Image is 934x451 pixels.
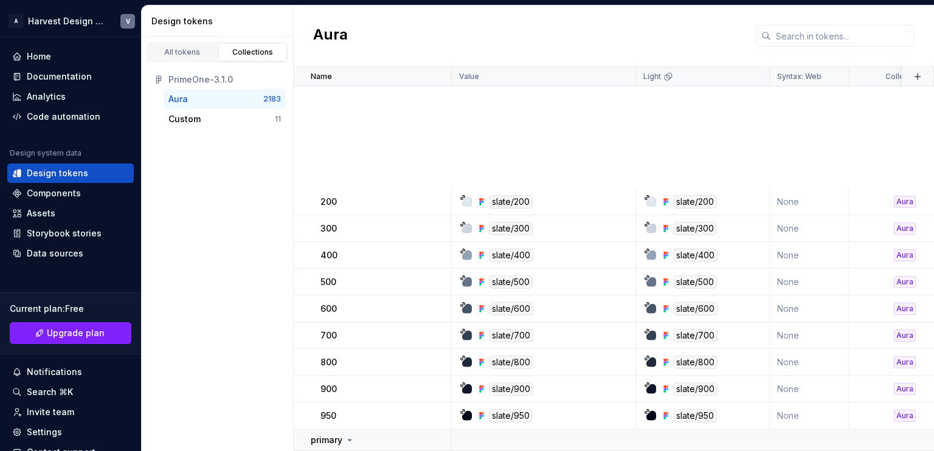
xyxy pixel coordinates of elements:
div: A [9,14,23,29]
div: Components [27,187,81,199]
div: slate/500 [673,275,717,289]
div: 11 [275,114,281,124]
a: Documentation [7,67,134,86]
div: Home [27,50,51,63]
div: Notifications [27,366,82,378]
a: Data sources [7,244,134,263]
a: Invite team [7,402,134,422]
div: Documentation [27,71,92,83]
td: None [770,402,849,429]
div: Harvest Design System [28,15,106,27]
div: Analytics [27,91,66,103]
div: Design tokens [27,167,88,179]
td: None [770,295,849,322]
div: Custom [168,113,201,125]
input: Search in tokens... [771,25,915,47]
div: slate/600 [673,302,718,315]
div: slate/400 [673,249,718,262]
a: Settings [7,422,134,442]
p: 700 [320,329,337,342]
div: Aura [894,356,916,368]
p: primary [311,434,342,446]
div: Aura [894,303,916,315]
div: Design tokens [151,15,288,27]
button: Aura2183 [164,89,286,109]
a: Design tokens [7,164,134,183]
div: PrimeOne-3.1.0 [168,74,281,86]
p: 200 [320,196,337,208]
div: slate/700 [673,329,718,342]
div: slate/900 [673,382,718,396]
td: None [770,242,849,269]
p: Value [459,72,479,81]
div: Settings [27,426,62,438]
p: Collection [885,72,922,81]
p: 500 [320,276,336,288]
td: None [770,376,849,402]
div: 2183 [263,94,281,104]
a: Home [7,47,134,66]
a: Components [7,184,134,203]
a: Assets [7,204,134,223]
div: slate/800 [489,356,533,369]
a: Analytics [7,87,134,106]
p: Name [311,72,332,81]
div: slate/300 [489,222,533,235]
div: slate/600 [489,302,533,315]
div: Aura [894,276,916,288]
div: Aura [894,329,916,342]
div: Aura [894,410,916,422]
p: 600 [320,303,337,315]
p: 950 [320,410,336,422]
div: Code automation [27,111,100,123]
button: Upgrade plan [10,322,131,344]
p: Light [643,72,661,81]
td: None [770,269,849,295]
span: Upgrade plan [47,327,105,339]
div: slate/950 [489,409,533,422]
td: None [770,349,849,376]
div: slate/200 [489,195,533,208]
div: Design system data [10,148,81,158]
p: Syntax: Web [777,72,822,81]
td: None [770,188,849,215]
div: Aura [894,249,916,261]
div: slate/500 [489,275,533,289]
div: Collections [223,47,283,57]
td: None [770,322,849,349]
div: Aura [168,93,188,105]
p: 400 [320,249,337,261]
div: slate/950 [673,409,717,422]
div: Storybook stories [27,227,102,239]
button: Custom11 [164,109,286,129]
div: Aura [894,222,916,235]
a: Code automation [7,107,134,126]
div: V [126,16,130,26]
p: 300 [320,222,337,235]
td: None [770,215,849,242]
div: Assets [27,207,55,219]
div: Data sources [27,247,83,260]
p: 800 [320,356,337,368]
button: Search ⌘K [7,382,134,402]
button: Notifications [7,362,134,382]
div: slate/300 [673,222,717,235]
div: slate/700 [489,329,533,342]
div: Aura [894,383,916,395]
div: slate/900 [489,382,533,396]
div: Current plan : Free [10,303,131,315]
div: slate/400 [489,249,533,262]
div: Invite team [27,406,74,418]
button: AHarvest Design SystemV [2,8,139,34]
p: 900 [320,383,337,395]
div: Aura [894,196,916,208]
div: slate/200 [673,195,717,208]
div: All tokens [152,47,213,57]
div: Search ⌘K [27,386,73,398]
a: Storybook stories [7,224,134,243]
h2: Aura [313,25,348,47]
div: slate/800 [673,356,718,369]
